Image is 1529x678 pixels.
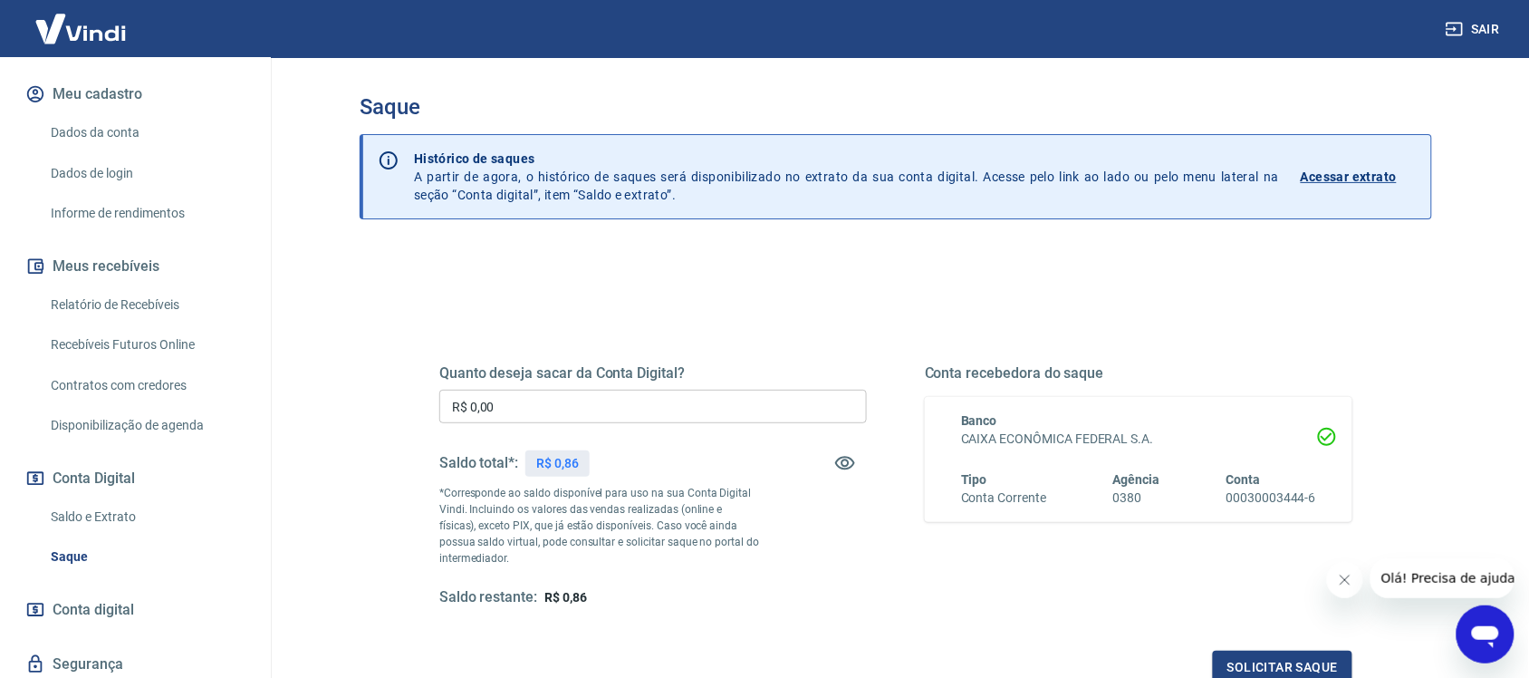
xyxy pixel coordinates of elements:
h6: CAIXA ECONÔMICA FEDERAL S.A. [961,430,1316,449]
button: Meus recebíveis [22,247,249,286]
h6: 0380 [1113,489,1160,508]
a: Informe de rendimentos [43,195,249,232]
h5: Saldo restante: [439,588,537,607]
h3: Saque [360,94,1432,120]
span: Tipo [961,472,987,487]
a: Recebíveis Futuros Online [43,326,249,363]
iframe: Fechar mensagem [1327,562,1363,598]
a: Dados da conta [43,114,249,151]
span: Banco [961,413,997,428]
span: Olá! Precisa de ajuda? [11,13,152,27]
button: Sair [1442,13,1507,46]
img: Vindi [22,1,139,56]
span: Conta [1226,472,1261,487]
button: Meu cadastro [22,74,249,114]
p: R$ 0,86 [536,454,579,473]
h6: 00030003444-6 [1226,489,1316,508]
p: *Corresponde ao saldo disponível para uso na sua Conta Digital Vindi. Incluindo os valores das ve... [439,485,760,567]
a: Acessar extrato [1301,150,1417,204]
h5: Quanto deseja sacar da Conta Digital? [439,364,867,383]
a: Disponibilização de agenda [43,407,249,444]
span: R$ 0,86 [544,590,587,605]
a: Saque [43,538,249,576]
h5: Conta recebedora do saque [925,364,1352,383]
p: Acessar extrato [1301,168,1397,186]
h5: Saldo total*: [439,454,518,472]
iframe: Botão para abrir a janela de mensagens [1457,605,1515,663]
span: Agência [1113,472,1160,487]
h6: Conta Corrente [961,489,1046,508]
a: Dados de login [43,155,249,192]
p: A partir de agora, o histórico de saques será disponibilizado no extrato da sua conta digital. Ac... [414,150,1279,204]
a: Contratos com credores [43,367,249,404]
button: Conta Digital [22,459,249,499]
iframe: Mensagem da empresa [1370,558,1515,598]
span: Conta digital [53,597,134,623]
p: Histórico de saques [414,150,1279,168]
a: Conta digital [22,590,249,630]
a: Saldo e Extrato [43,499,249,536]
a: Relatório de Recebíveis [43,286,249,324]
